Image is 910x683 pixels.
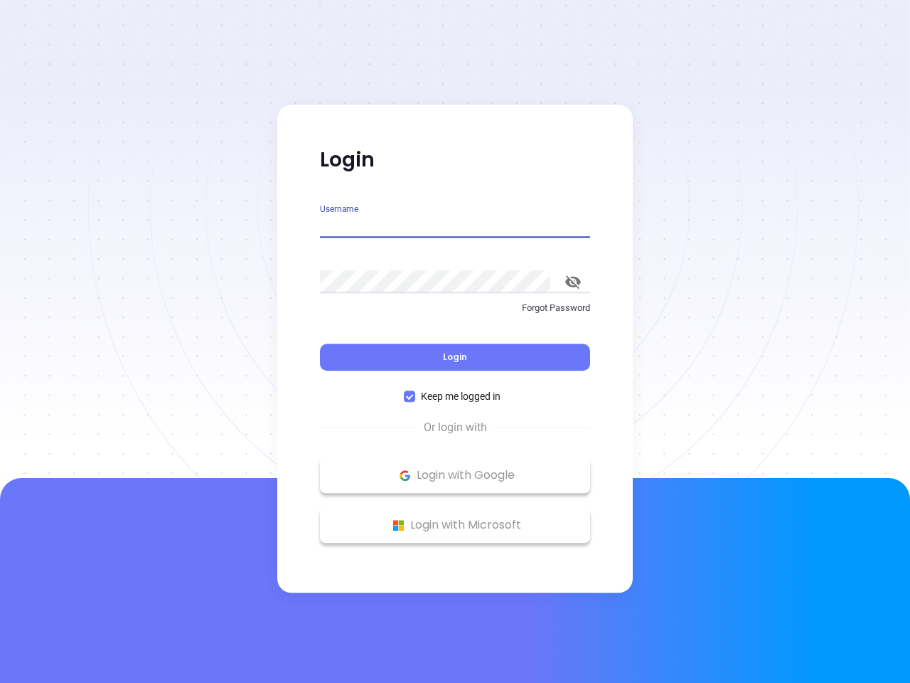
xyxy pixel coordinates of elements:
[320,301,590,327] a: Forgot Password
[320,301,590,315] p: Forgot Password
[320,507,590,543] button: Microsoft Logo Login with Microsoft
[556,265,590,299] button: toggle password visibility
[396,467,414,485] img: Google Logo
[320,205,358,213] label: Username
[327,514,583,536] p: Login with Microsoft
[417,419,494,436] span: Or login with
[443,351,467,363] span: Login
[327,465,583,486] p: Login with Google
[320,147,590,173] p: Login
[415,388,506,404] span: Keep me logged in
[320,344,590,371] button: Login
[390,517,407,534] img: Microsoft Logo
[320,457,590,493] button: Google Logo Login with Google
